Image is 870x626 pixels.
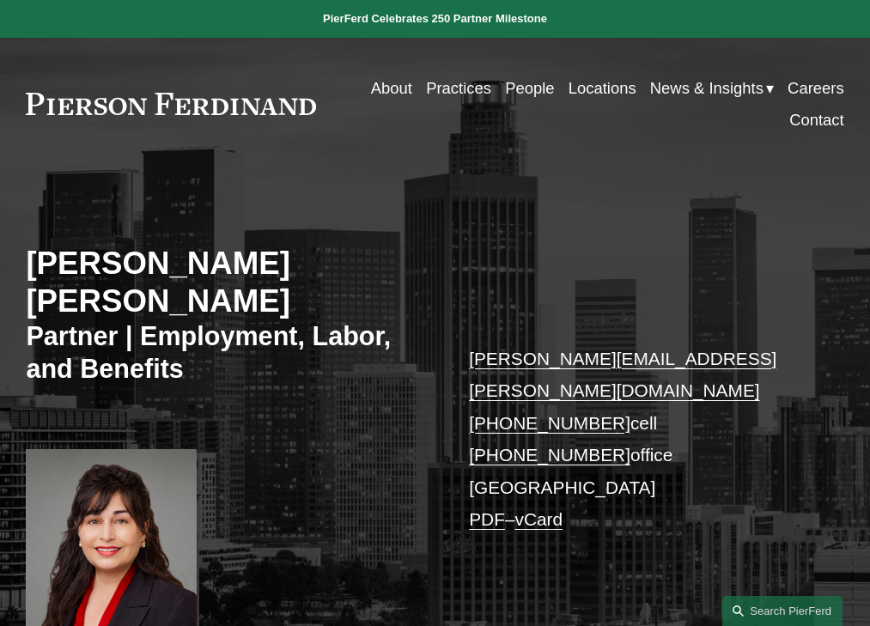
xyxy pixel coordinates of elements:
[515,509,563,529] a: vCard
[469,349,776,401] a: [PERSON_NAME][EMAIL_ADDRESS][PERSON_NAME][DOMAIN_NAME]
[650,72,774,104] a: folder dropdown
[371,72,412,104] a: About
[469,509,505,529] a: PDF
[650,74,764,102] span: News & Insights
[426,72,491,104] a: Practices
[788,72,844,104] a: Careers
[469,343,810,536] p: cell office [GEOGRAPHIC_DATA] –
[26,245,435,321] h2: [PERSON_NAME] [PERSON_NAME]
[469,445,630,465] a: [PHONE_NUMBER]
[789,104,844,136] a: Contact
[26,320,435,386] h3: Partner | Employment, Labor, and Benefits
[505,72,554,104] a: People
[569,72,636,104] a: Locations
[722,596,843,626] a: Search this site
[469,413,630,433] a: [PHONE_NUMBER]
